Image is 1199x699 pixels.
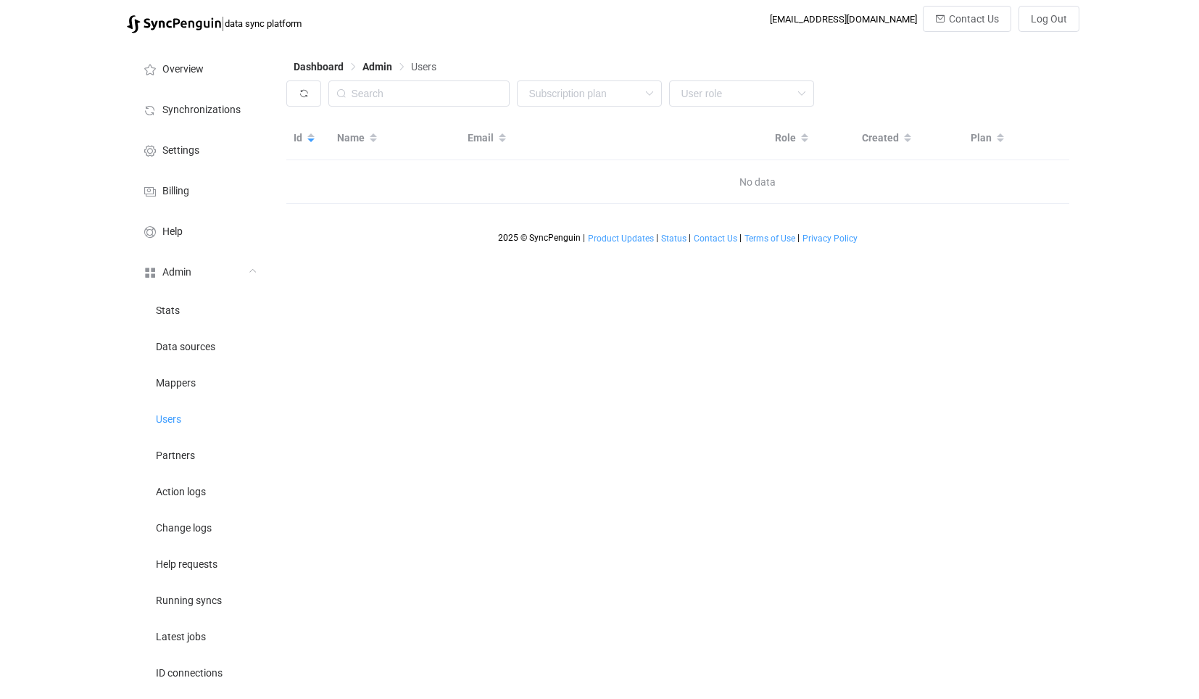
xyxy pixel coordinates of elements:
[744,233,795,244] span: Terms of Use
[127,170,272,210] a: Billing
[770,14,917,25] div: [EMAIL_ADDRESS][DOMAIN_NAME]
[744,233,796,244] a: Terms of Use
[156,595,222,607] span: Running syncs
[661,233,686,244] span: Status
[660,233,687,244] a: Status
[693,233,738,244] a: Contact Us
[127,400,272,437] a: Users
[689,233,691,243] span: |
[156,668,223,679] span: ID connections
[127,13,302,33] a: |data sync platform
[127,509,272,545] a: Change logs
[127,582,272,618] a: Running syncs
[517,80,662,107] input: Subscription plan
[362,61,392,73] span: Admin
[127,437,272,473] a: Partners
[656,233,658,243] span: |
[156,487,206,498] span: Action logs
[949,13,999,25] span: Contact Us
[797,233,800,243] span: |
[127,88,272,129] a: Synchronizations
[294,62,436,72] div: Breadcrumb
[127,328,272,364] a: Data sources
[127,210,272,251] a: Help
[127,15,221,33] img: syncpenguin.svg
[162,267,191,278] span: Admin
[588,233,654,244] span: Product Updates
[923,6,1011,32] button: Contact Us
[127,48,272,88] a: Overview
[587,233,655,244] a: Product Updates
[127,618,272,654] a: Latest jobs
[127,291,272,328] a: Stats
[162,104,241,116] span: Synchronizations
[156,559,217,571] span: Help requests
[127,654,272,690] a: ID connections
[127,473,272,509] a: Action logs
[411,61,436,73] span: Users
[802,233,858,244] a: Privacy Policy
[127,545,272,582] a: Help requests
[294,61,344,73] span: Dashboard
[162,64,204,75] span: Overview
[156,523,212,534] span: Change logs
[156,378,196,389] span: Mappers
[162,226,183,238] span: Help
[1018,6,1079,32] button: Log Out
[694,233,737,244] span: Contact Us
[127,364,272,400] a: Mappers
[328,80,510,107] input: Search
[221,13,225,33] span: |
[498,233,581,243] span: 2025 © SyncPenguin
[127,129,272,170] a: Settings
[156,632,206,643] span: Latest jobs
[156,305,180,317] span: Stats
[1031,13,1067,25] span: Log Out
[162,145,199,157] span: Settings
[669,80,814,107] input: User role
[739,233,742,243] span: |
[162,186,189,197] span: Billing
[225,18,302,29] span: data sync platform
[156,450,195,462] span: Partners
[156,414,181,426] span: Users
[156,342,215,353] span: Data sources
[583,233,585,243] span: |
